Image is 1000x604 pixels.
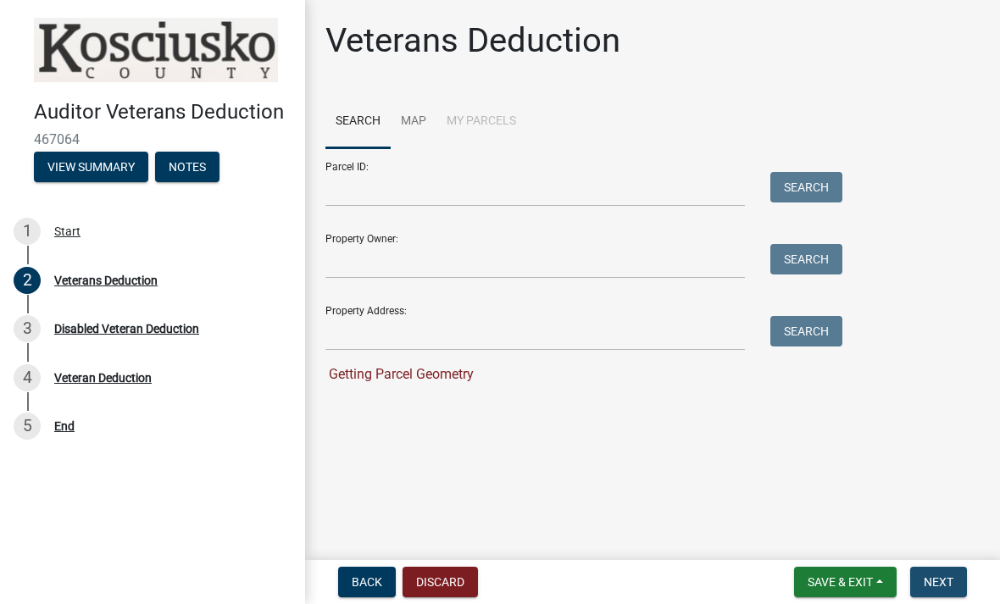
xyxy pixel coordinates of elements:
[34,100,292,125] h4: Auditor Veterans Deduction
[352,575,382,589] span: Back
[14,364,41,391] div: 4
[54,225,81,237] div: Start
[325,20,620,61] h1: Veterans Deduction
[14,413,41,440] div: 5
[155,161,219,175] wm-modal-confirm: Notes
[770,172,842,202] button: Search
[794,567,897,597] button: Save & Exit
[391,95,436,149] a: Map
[14,218,41,245] div: 1
[14,267,41,294] div: 2
[325,366,474,382] span: Getting Parcel Geometry
[403,567,478,597] button: Discard
[808,575,873,589] span: Save & Exit
[34,131,271,147] span: 467064
[54,274,158,286] div: Veterans Deduction
[54,323,199,335] div: Disabled Veteran Deduction
[155,152,219,182] button: Notes
[910,567,967,597] button: Next
[770,316,842,346] button: Search
[34,161,148,175] wm-modal-confirm: Summary
[54,420,75,432] div: End
[54,372,152,384] div: Veteran Deduction
[338,567,396,597] button: Back
[924,575,953,589] span: Next
[14,315,41,342] div: 3
[325,95,391,149] a: Search
[770,244,842,274] button: Search
[34,18,278,82] img: Kosciusko County, Indiana
[34,152,148,182] button: View Summary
